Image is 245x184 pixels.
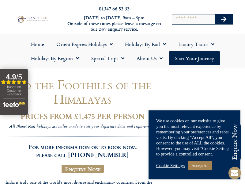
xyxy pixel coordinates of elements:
i: All Planet Rail holidays are tailor-made to suit your departure dates and requirements. [9,123,156,131]
h3: For more information or to book now, please call [PHONE_NUMBER] [6,136,160,159]
a: Special Trips [85,51,130,65]
a: Accept All [188,161,212,170]
a: About Us [130,51,169,65]
a: Holidays by Region [25,51,85,65]
div: We use cookies on our website to give you the most relevant experience by remembering your prefer... [156,118,233,157]
a: Enquire Now [62,165,104,173]
h6: [DATE] to [DATE] 9am – 5pm Outside of these times please leave a message on our 24/7 enquiry serv... [67,15,162,32]
h1: To the Foothills of the Himalayas [6,77,160,106]
h2: PRICES FROM £1,475 PER PERSON [6,112,160,120]
a: Home [25,37,50,51]
nav: Menu [3,37,242,65]
img: Planet Rail Train Holidays Logo [16,15,49,23]
a: Holidays by Rail [119,37,172,51]
button: Search [215,14,233,24]
a: Start your Journey [169,51,220,65]
a: 01347 66 53 33 [99,5,130,12]
a: Orient Express Holidays [50,37,119,51]
a: Cookie Settings [156,163,185,168]
a: Luxury Trains [172,37,221,51]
